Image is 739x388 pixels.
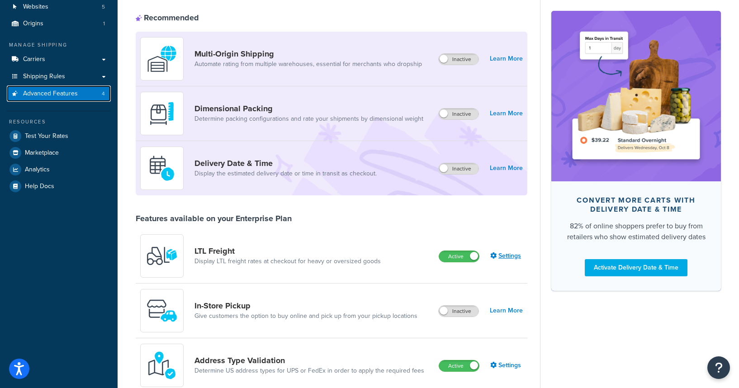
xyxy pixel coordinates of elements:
[23,73,65,80] span: Shipping Rules
[7,15,111,32] a: Origins1
[194,257,381,266] a: Display LTL freight rates at checkout for heavy or oversized goods
[23,20,43,28] span: Origins
[707,356,730,379] button: Open Resource Center
[7,178,111,194] a: Help Docs
[194,104,423,114] a: Dimensional Packing
[7,85,111,102] li: Advanced Features
[439,360,479,371] label: Active
[194,114,423,123] a: Determine packing configurations and rate your shipments by dimensional weight
[490,250,523,262] a: Settings
[25,183,54,190] span: Help Docs
[25,149,59,157] span: Marketplace
[194,312,417,321] a: Give customers the option to buy online and pick up from your pickup locations
[566,195,706,213] div: Convert more carts with delivery date & time
[103,20,105,28] span: 1
[7,41,111,49] div: Manage Shipping
[7,85,111,102] a: Advanced Features4
[490,162,523,175] a: Learn More
[439,109,478,119] label: Inactive
[194,169,377,178] a: Display the estimated delivery date or time in transit as checkout.
[102,3,105,11] span: 5
[194,366,424,375] a: Determine US address types for UPS or FedEx in order to apply the required fees
[194,301,417,311] a: In-Store Pickup
[7,51,111,68] a: Carriers
[194,355,424,365] a: Address Type Validation
[146,295,178,326] img: wfgcfpwTIucLEAAAAASUVORK5CYII=
[23,3,48,11] span: Websites
[194,246,381,256] a: LTL Freight
[439,54,478,65] label: Inactive
[146,152,178,184] img: gfkeb5ejjkALwAAAABJRU5ErkJggg==
[194,158,377,168] a: Delivery Date & Time
[102,90,105,98] span: 4
[194,49,422,59] a: Multi-Origin Shipping
[490,52,523,65] a: Learn More
[194,60,422,69] a: Automate rating from multiple warehouses, essential for merchants who dropship
[25,132,68,140] span: Test Your Rates
[7,68,111,85] a: Shipping Rules
[146,43,178,75] img: WatD5o0RtDAAAAAElFTkSuQmCC
[439,163,478,174] label: Inactive
[565,24,707,167] img: feature-image-ddt-36eae7f7280da8017bfb280eaccd9c446f90b1fe08728e4019434db127062ab4.png
[136,213,292,223] div: Features available on your Enterprise Plan
[146,240,178,272] img: y79ZsPf0fXUFUhFXDzUgf+ktZg5F2+ohG75+v3d2s1D9TjoU8PiyCIluIjV41seZevKCRuEjTPPOKHJsQcmKCXGdfprl3L4q7...
[490,304,523,317] a: Learn More
[566,220,706,242] div: 82% of online shoppers prefer to buy from retailers who show estimated delivery dates
[585,259,687,276] a: Activate Delivery Date & Time
[23,90,78,98] span: Advanced Features
[439,306,478,317] label: Inactive
[490,107,523,120] a: Learn More
[25,166,50,174] span: Analytics
[23,56,45,63] span: Carriers
[136,13,199,23] div: Recommended
[7,118,111,126] div: Resources
[490,359,523,372] a: Settings
[146,350,178,381] img: kIG8fy0lQAAAABJRU5ErkJggg==
[7,161,111,178] a: Analytics
[146,98,178,129] img: DTVBYsAAAAAASUVORK5CYII=
[7,128,111,144] a: Test Your Rates
[7,145,111,161] a: Marketplace
[439,251,479,262] label: Active
[7,15,111,32] li: Origins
